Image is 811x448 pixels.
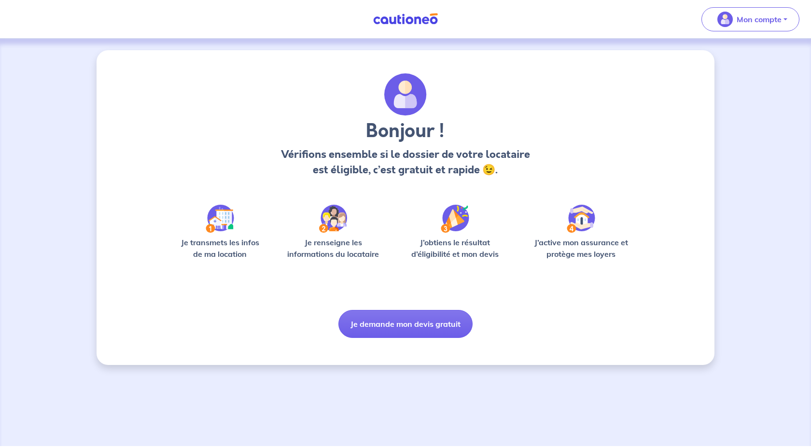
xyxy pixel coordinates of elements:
button: Je demande mon devis gratuit [338,310,473,338]
button: illu_account_valid_menu.svgMon compte [701,7,799,31]
p: Vérifions ensemble si le dossier de votre locataire est éligible, c’est gratuit et rapide 😉. [278,147,532,178]
h3: Bonjour ! [278,120,532,143]
img: illu_account_valid_menu.svg [717,12,733,27]
img: /static/90a569abe86eec82015bcaae536bd8e6/Step-1.svg [206,205,234,233]
img: /static/bfff1cf634d835d9112899e6a3df1a5d/Step-4.svg [567,205,595,233]
img: archivate [384,73,427,116]
p: Je renseigne les informations du locataire [281,237,385,260]
p: Mon compte [737,14,782,25]
p: J’active mon assurance et protège mes loyers [525,237,637,260]
img: Cautioneo [369,13,442,25]
p: J’obtiens le résultat d’éligibilité et mon devis [401,237,510,260]
img: /static/c0a346edaed446bb123850d2d04ad552/Step-2.svg [319,205,347,233]
img: /static/f3e743aab9439237c3e2196e4328bba9/Step-3.svg [441,205,469,233]
p: Je transmets les infos de ma location [174,237,266,260]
